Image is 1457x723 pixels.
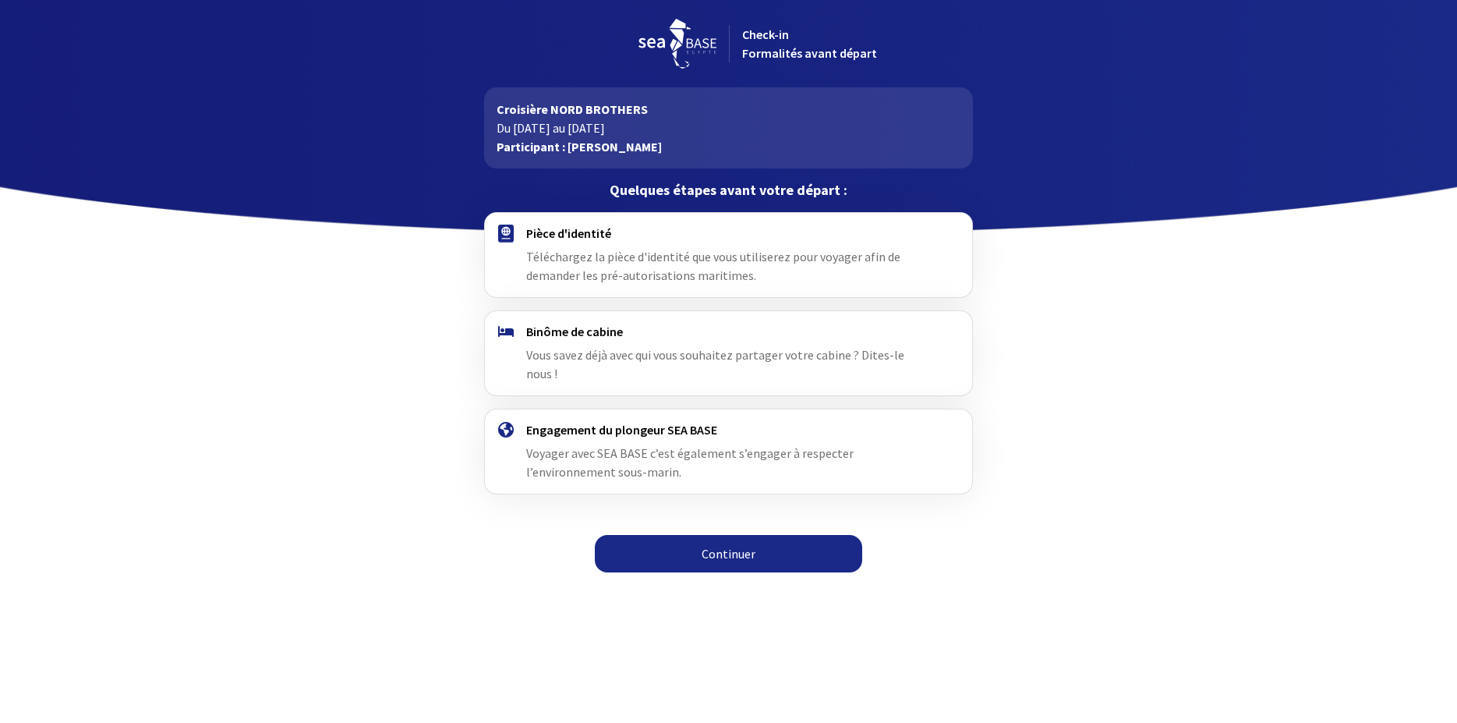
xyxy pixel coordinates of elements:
h4: Pièce d'identité [526,225,931,241]
h4: Binôme de cabine [526,324,931,339]
h4: Engagement du plongeur SEA BASE [526,422,931,438]
span: Vous savez déjà avec qui vous souhaitez partager votre cabine ? Dites-le nous ! [526,347,904,381]
p: Quelques étapes avant votre départ : [484,181,973,200]
span: Check-in Formalités avant départ [742,27,877,61]
p: Participant : [PERSON_NAME] [497,137,960,156]
span: Téléchargez la pièce d'identité que vous utiliserez pour voyager afin de demander les pré-autoris... [526,249,900,283]
img: passport.svg [498,225,514,243]
a: Continuer [595,535,862,572]
img: engagement.svg [498,422,514,438]
span: Voyager avec SEA BASE c’est également s’engager à respecter l’environnement sous-marin. [526,445,854,480]
img: logo_seabase.svg [638,19,716,69]
img: binome.svg [498,326,514,337]
p: Croisière NORD BROTHERS [497,100,960,119]
p: Du [DATE] au [DATE] [497,119,960,137]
